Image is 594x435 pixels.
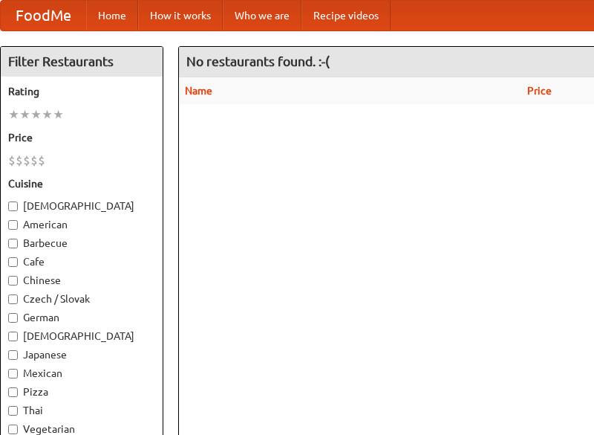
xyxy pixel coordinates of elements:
a: Recipe videos [301,1,391,30]
input: Vegetarian [8,425,18,434]
input: [DEMOGRAPHIC_DATA] [8,202,18,211]
ng-pluralize: No restaurants found. :-( [186,54,330,68]
input: Czech / Slovak [8,294,18,304]
label: Czech / Slovak [8,291,155,306]
label: Japanese [8,347,155,362]
a: Home [86,1,138,30]
h4: Filter Restaurants [1,47,163,77]
label: Cafe [8,254,155,269]
a: FoodMe [1,1,86,30]
label: Chinese [8,273,155,288]
input: Cafe [8,257,18,267]
label: Mexican [8,366,155,381]
li: ★ [30,106,42,123]
li: ★ [8,106,19,123]
li: $ [16,152,23,169]
input: Thai [8,406,18,416]
input: German [8,313,18,323]
label: [DEMOGRAPHIC_DATA] [8,199,155,213]
h5: Rating [8,84,155,99]
h5: Cuisine [8,176,155,191]
a: How it works [138,1,223,30]
a: Who we are [223,1,301,30]
li: $ [38,152,45,169]
input: Barbecue [8,239,18,248]
label: German [8,310,155,325]
input: Pizza [8,387,18,397]
label: Pizza [8,384,155,399]
input: Chinese [8,276,18,286]
li: ★ [53,106,64,123]
label: Thai [8,403,155,418]
label: [DEMOGRAPHIC_DATA] [8,329,155,344]
li: $ [8,152,16,169]
h5: Price [8,130,155,145]
li: ★ [42,106,53,123]
input: Mexican [8,369,18,378]
a: Price [527,85,552,97]
li: $ [23,152,30,169]
input: American [8,220,18,230]
a: Name [185,85,212,97]
li: ★ [19,106,30,123]
input: [DEMOGRAPHIC_DATA] [8,332,18,341]
label: American [8,217,155,232]
input: Japanese [8,350,18,360]
li: $ [30,152,38,169]
label: Barbecue [8,236,155,251]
